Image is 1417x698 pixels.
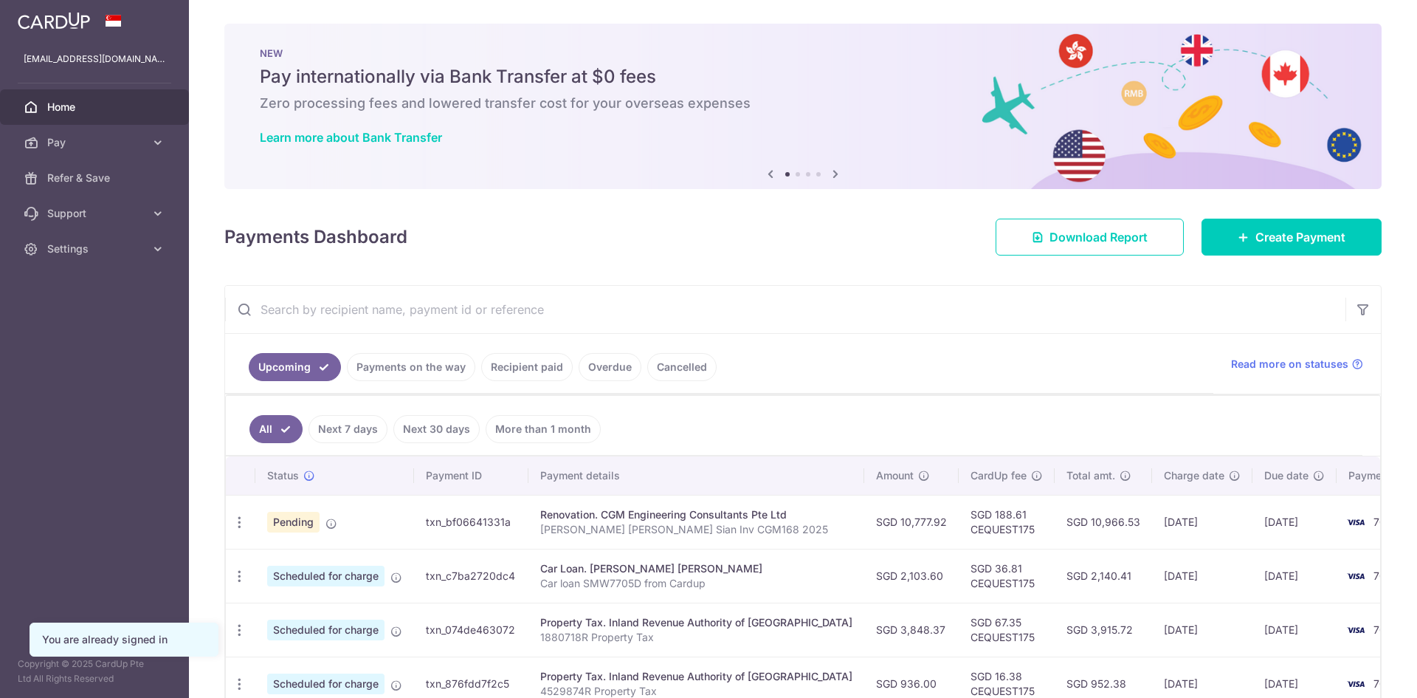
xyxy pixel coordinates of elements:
td: [DATE] [1152,495,1252,549]
span: Due date [1264,468,1309,483]
input: Search by recipient name, payment id or reference [225,286,1345,333]
img: Bank transfer banner [224,24,1382,189]
span: Support [47,206,145,221]
td: txn_c7ba2720dc4 [414,549,528,603]
td: [DATE] [1152,603,1252,657]
span: Settings [47,242,145,256]
td: SGD 10,777.92 [864,495,959,549]
div: Property Tax. Inland Revenue Authority of [GEOGRAPHIC_DATA] [540,669,852,684]
img: CardUp [18,12,90,30]
h4: Payments Dashboard [224,224,407,250]
th: Payment details [528,456,864,495]
td: txn_bf06641331a [414,495,528,549]
span: Scheduled for charge [267,566,385,586]
span: Charge date [1164,468,1224,483]
img: Bank Card [1341,513,1371,531]
p: Car loan SMW7705D from Cardup [540,576,852,591]
h6: Zero processing fees and lowered transfer cost for your overseas expenses [260,95,1346,112]
a: Create Payment [1201,219,1382,256]
td: [DATE] [1252,549,1337,603]
span: CardUp fee [970,468,1027,483]
td: SGD 67.35 CEQUEST175 [959,603,1055,657]
h5: Pay internationally via Bank Transfer at $0 fees [260,65,1346,89]
span: Scheduled for charge [267,620,385,640]
a: Next 7 days [308,415,387,443]
span: Refer & Save [47,171,145,185]
a: Overdue [579,353,641,381]
p: 1880718R Property Tax [540,630,852,645]
td: [DATE] [1152,549,1252,603]
span: Home [47,100,145,114]
span: 7030 [1373,623,1399,636]
td: [DATE] [1252,495,1337,549]
td: SGD 3,848.37 [864,603,959,657]
span: Read more on statuses [1231,357,1348,372]
td: SGD 36.81 CEQUEST175 [959,549,1055,603]
td: txn_074de463072 [414,603,528,657]
span: 7030 [1373,569,1399,582]
a: Next 30 days [393,415,480,443]
a: Upcoming [249,353,341,381]
span: Total amt. [1066,468,1115,483]
p: [PERSON_NAME] [PERSON_NAME] Sian Inv CGM168 2025 [540,522,852,537]
td: [DATE] [1252,603,1337,657]
span: Amount [876,468,914,483]
span: Pending [267,512,320,533]
td: SGD 188.61 CEQUEST175 [959,495,1055,549]
p: [EMAIL_ADDRESS][DOMAIN_NAME] [24,52,165,66]
div: Car Loan. [PERSON_NAME] [PERSON_NAME] [540,561,852,576]
img: Bank Card [1341,621,1371,639]
img: Bank Card [1341,567,1371,585]
td: SGD 3,915.72 [1055,603,1152,657]
td: SGD 2,140.41 [1055,549,1152,603]
span: Status [267,468,299,483]
td: SGD 10,966.53 [1055,495,1152,549]
a: Download Report [996,219,1184,256]
span: Pay [47,135,145,150]
span: 7030 [1373,516,1399,528]
div: You are already signed in [42,632,206,647]
p: NEW [260,47,1346,59]
a: Recipient paid [481,353,573,381]
div: Property Tax. Inland Revenue Authority of [GEOGRAPHIC_DATA] [540,615,852,630]
td: SGD 2,103.60 [864,549,959,603]
a: Cancelled [647,353,717,381]
a: Read more on statuses [1231,357,1363,372]
span: Create Payment [1255,228,1345,246]
a: All [249,415,303,443]
iframe: Opens a widget where you can find more information [1323,654,1402,691]
a: More than 1 month [486,415,601,443]
a: Payments on the way [347,353,475,381]
span: Download Report [1049,228,1148,246]
a: Learn more about Bank Transfer [260,130,442,145]
span: Scheduled for charge [267,674,385,694]
div: Renovation. CGM Engineering Consultants Pte Ltd [540,507,852,522]
th: Payment ID [414,456,528,495]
